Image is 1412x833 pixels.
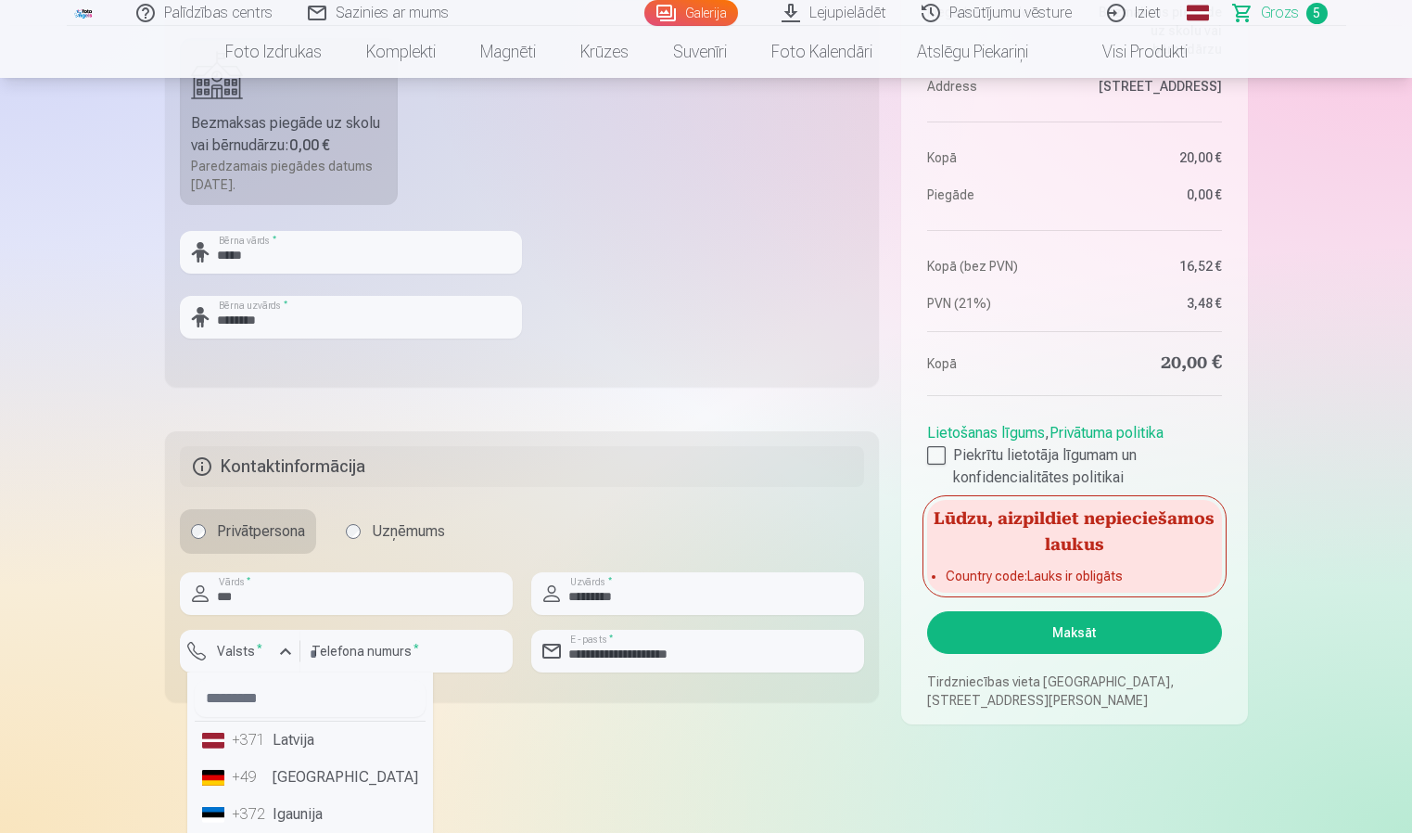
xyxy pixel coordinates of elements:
dd: 3,48 € [1084,294,1222,313]
span: Grozs [1261,2,1299,24]
div: Paredzamais piegādes datums [DATE]. [191,157,388,194]
label: Piekrītu lietotāja līgumam un konfidencialitātes politikai [927,444,1221,489]
a: Lietošanas līgums [927,424,1045,442]
div: , [927,415,1221,489]
a: Foto kalendāri [749,26,895,78]
label: Privātpersona [180,509,316,554]
li: Country code : Lauks ir obligāts [946,567,1202,585]
li: Igaunija [195,796,426,833]
a: Komplekti [344,26,458,78]
dd: 0,00 € [1084,186,1222,204]
a: Foto izdrukas [203,26,344,78]
a: Krūzes [558,26,651,78]
button: Valsts* [180,630,300,673]
div: Bezmaksas piegāde uz skolu vai bērnudārzu : [191,112,388,157]
div: Lauks ir obligāts [180,673,300,687]
b: 0,00 € [289,136,330,154]
dd: 20,00 € [1084,351,1222,377]
dt: Address [927,77,1065,96]
dt: Piegāde [927,186,1065,204]
span: 5 [1306,3,1328,24]
li: [GEOGRAPHIC_DATA] [195,759,426,796]
li: Latvija [195,722,426,759]
a: Atslēgu piekariņi [895,26,1050,78]
dd: 20,00 € [1084,148,1222,167]
p: Tirdzniecības vieta [GEOGRAPHIC_DATA], [STREET_ADDRESS][PERSON_NAME] [927,673,1221,710]
a: Magnēti [458,26,558,78]
dd: 16,52 € [1084,257,1222,276]
a: Suvenīri [651,26,749,78]
div: +372 [232,803,269,826]
a: Visi produkti [1050,26,1210,78]
input: Uzņēmums [346,524,361,539]
dd: [STREET_ADDRESS] [1084,77,1222,96]
dt: PVN (21%) [927,294,1065,313]
h5: Kontaktinformācija [180,446,865,487]
a: Privātuma politika [1049,424,1164,442]
button: Maksāt [927,611,1221,654]
dt: Kopā (bez PVN) [927,257,1065,276]
h5: Lūdzu, aizpildiet nepieciešamos laukus [927,500,1221,559]
dt: Kopā [927,351,1065,377]
div: +49 [232,766,269,788]
div: +371 [232,729,269,751]
input: Privātpersona [191,524,206,539]
label: Uzņēmums [335,509,456,554]
label: Valsts [210,642,270,660]
img: /fa1 [74,7,95,19]
dt: Kopā [927,148,1065,167]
